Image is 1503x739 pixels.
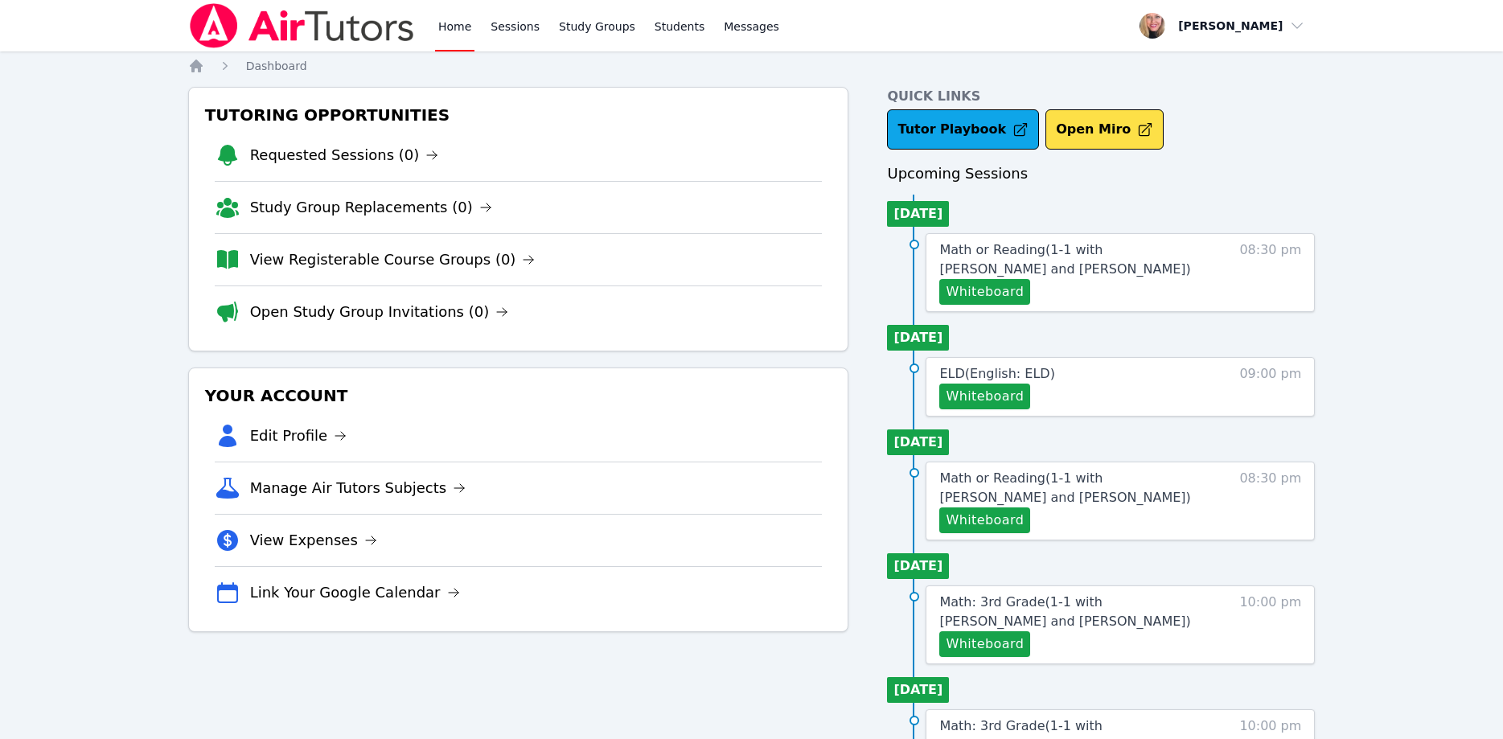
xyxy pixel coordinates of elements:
[939,279,1030,305] button: Whiteboard
[246,58,307,74] a: Dashboard
[250,144,439,166] a: Requested Sessions (0)
[887,162,1315,185] h3: Upcoming Sessions
[202,101,836,129] h3: Tutoring Opportunities
[202,381,836,410] h3: Your Account
[887,109,1039,150] a: Tutor Playbook
[939,364,1054,384] a: ELD(English: ELD)
[939,469,1210,507] a: Math or Reading(1-1 with [PERSON_NAME] and [PERSON_NAME])
[939,631,1030,657] button: Whiteboard
[939,366,1054,381] span: ELD ( English: ELD )
[188,3,416,48] img: Air Tutors
[188,58,1316,74] nav: Breadcrumb
[887,553,949,579] li: [DATE]
[939,507,1030,533] button: Whiteboard
[1239,364,1301,409] span: 09:00 pm
[250,196,492,219] a: Study Group Replacements (0)
[887,87,1315,106] h4: Quick Links
[250,581,460,604] a: Link Your Google Calendar
[939,240,1210,279] a: Math or Reading(1-1 with [PERSON_NAME] and [PERSON_NAME])
[939,470,1190,505] span: Math or Reading ( 1-1 with [PERSON_NAME] and [PERSON_NAME] )
[250,248,536,271] a: View Registerable Course Groups (0)
[250,425,347,447] a: Edit Profile
[1239,240,1301,305] span: 08:30 pm
[939,594,1190,629] span: Math: 3rd Grade ( 1-1 with [PERSON_NAME] and [PERSON_NAME] )
[887,325,949,351] li: [DATE]
[246,60,307,72] span: Dashboard
[939,593,1210,631] a: Math: 3rd Grade(1-1 with [PERSON_NAME] and [PERSON_NAME])
[887,677,949,703] li: [DATE]
[250,301,509,323] a: Open Study Group Invitations (0)
[250,529,377,552] a: View Expenses
[1239,469,1301,533] span: 08:30 pm
[1239,593,1301,657] span: 10:00 pm
[1045,109,1164,150] button: Open Miro
[887,201,949,227] li: [DATE]
[887,429,949,455] li: [DATE]
[939,242,1190,277] span: Math or Reading ( 1-1 with [PERSON_NAME] and [PERSON_NAME] )
[250,477,466,499] a: Manage Air Tutors Subjects
[724,18,779,35] span: Messages
[939,384,1030,409] button: Whiteboard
